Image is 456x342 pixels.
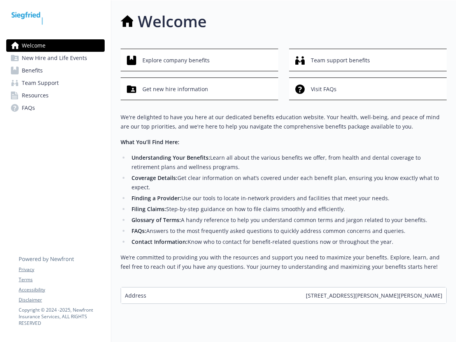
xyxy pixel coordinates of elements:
strong: Finding a Provider: [132,194,181,202]
span: [STREET_ADDRESS][PERSON_NAME][PERSON_NAME] [306,291,442,300]
a: Resources [6,89,105,102]
strong: Filing Claims: [132,205,166,213]
li: Know who to contact for benefit-related questions now or throughout the year. [129,237,447,247]
a: Team Support [6,77,105,89]
strong: Glossary of Terms: [132,216,181,224]
p: Copyright © 2024 - 2025 , Newfront Insurance Services, ALL RIGHTS RESERVED [19,307,104,326]
li: Learn all about the various benefits we offer, from health and dental coverage to retirement plan... [129,153,447,172]
li: Get clear information on what’s covered under each benefit plan, ensuring you know exactly what t... [129,173,447,192]
p: We're delighted to have you here at our dedicated benefits education website. Your health, well-b... [121,113,447,131]
li: Use our tools to locate in-network providers and facilities that meet your needs. [129,194,447,203]
span: Team Support [22,77,59,89]
h1: Welcome [138,10,207,33]
li: A handy reference to help you understand common terms and jargon related to your benefits. [129,215,447,225]
a: New Hire and Life Events [6,52,105,64]
span: Welcome [22,39,46,52]
li: Answers to the most frequently asked questions to quickly address common concerns and queries. [129,226,447,236]
strong: Understanding Your Benefits: [132,154,210,161]
span: Address [125,291,146,300]
button: Explore company benefits [121,49,278,71]
span: New Hire and Life Events [22,52,87,64]
strong: Contact Information: [132,238,188,245]
a: Welcome [6,39,105,52]
span: Get new hire information [142,82,208,97]
span: Visit FAQs [311,82,337,97]
button: Team support benefits [289,49,447,71]
p: We’re committed to providing you with the resources and support you need to maximize your benefit... [121,253,447,271]
span: Benefits [22,64,43,77]
span: Resources [22,89,49,102]
a: Disclaimer [19,296,104,303]
a: FAQs [6,102,105,114]
a: Privacy [19,266,104,273]
span: FAQs [22,102,35,114]
button: Visit FAQs [289,78,447,100]
a: Terms [19,276,104,283]
span: Team support benefits [311,53,370,68]
strong: Coverage Details: [132,174,177,182]
a: Accessibility [19,286,104,293]
a: Benefits [6,64,105,77]
strong: FAQs: [132,227,146,234]
li: Step-by-step guidance on how to file claims smoothly and efficiently. [129,204,447,214]
strong: What You’ll Find Here: [121,138,179,146]
button: Get new hire information [121,78,278,100]
span: Explore company benefits [142,53,210,68]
